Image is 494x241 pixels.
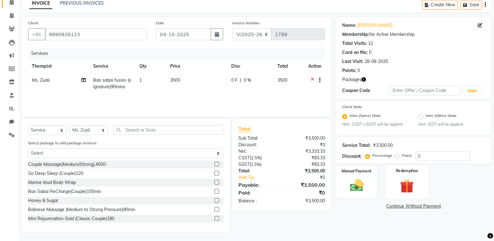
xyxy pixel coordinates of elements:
[166,59,228,73] th: Price
[342,40,367,47] div: Total Visits:
[28,20,38,26] label: Client
[234,148,282,155] div: Net:
[29,48,330,59] div: Services
[290,174,330,181] div: ₹0
[390,86,461,95] input: Enter Offer / Coupon Code
[373,142,393,149] div: ₹3,500.00
[234,174,290,181] a: Add Tip
[238,126,253,132] span: Total
[282,198,330,204] div: ₹3,500.00
[139,77,142,83] span: 1
[463,86,481,95] button: Apply
[282,142,330,148] div: ₹0
[45,28,146,40] input: Search by Name/Mobile/Email/Code
[28,59,89,73] th: Therapist
[396,168,418,174] label: Redemption
[32,77,50,83] span: Ms. Zuali,
[234,135,282,142] div: Sub Total:
[274,59,305,73] th: Total
[113,125,223,135] input: Search or Scan
[28,170,83,177] div: Go Deep Sleep (Couple)120
[282,161,330,168] div: ₹83.33
[342,76,362,83] span: Packages
[156,20,164,26] label: Date
[231,77,237,84] span: 0 F
[251,155,261,160] span: 2.5%
[240,77,241,84] span: |
[350,113,381,120] label: Intra (Same) State
[342,31,369,38] div: Membership:
[342,22,356,29] div: Name:
[372,153,392,158] label: Percentage
[234,168,282,174] div: Total:
[418,122,485,127] small: Hint : IGST will be applied
[234,189,282,196] div: Paid:
[234,142,282,148] div: Discount:
[28,197,58,204] div: Honey & Sugar
[282,155,330,161] div: ₹83.33
[342,49,368,56] div: Card on file:
[342,31,485,38] div: No Active Membership
[234,155,282,161] div: ( )
[342,104,362,110] label: Client State
[396,178,418,195] img: _gift.svg
[170,77,180,83] span: 3500
[28,140,97,146] label: Select package to add package services
[238,161,250,167] span: SGST
[60,0,104,6] a: PREVIOUS INVOICES
[342,142,371,149] div: Service Total:
[426,113,457,120] label: Inter (Other) State
[342,122,409,127] small: Hint : CGST + SGST will be applied
[369,49,372,56] div: 0
[244,77,251,84] span: 0 %
[238,155,250,161] span: CGST
[342,168,372,174] label: Manual Payment
[357,22,392,29] a: [PERSON_NAME]
[282,168,330,174] div: ₹3,500.00
[342,87,390,94] div: Coupon Code
[233,20,260,26] label: Invoice Number
[228,59,274,73] th: Disc
[93,77,131,89] span: Ban sabai fusion (signature)90mins
[234,181,282,189] div: Payable:
[402,153,411,158] label: Fixed
[28,215,114,222] div: Mini Rejuvenation Gold (Classic Couple)180
[277,77,287,83] span: 3500
[305,59,325,73] th: Action
[342,67,356,74] div: Points:
[28,188,101,195] div: Ban Sabai ReCharge(Couple)150min
[136,59,166,73] th: Qty
[89,59,136,73] th: Service
[282,181,330,189] div: ₹3,500.00
[234,198,282,204] div: Balance :
[282,189,330,196] div: ₹0
[28,206,135,213] div: Balinese Massage (Medium to Strong Pressure)90min
[368,40,373,47] div: 12
[28,179,76,186] div: Marine Mud Body Wrap
[342,58,363,65] div: Last Visit:
[342,153,362,160] div: Discount:
[28,28,46,40] button: +91
[346,178,367,193] img: _cash.svg
[234,161,282,168] div: ( )
[357,67,360,74] div: 0
[251,162,260,167] span: 2.5%
[282,135,330,142] div: ₹3,500.00
[364,58,388,65] div: 28-09-2025
[28,161,107,168] div: Couple Massage(Medium/Strong),4000-
[337,203,490,210] a: Continue Without Payment
[282,148,330,155] div: ₹3,333.33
